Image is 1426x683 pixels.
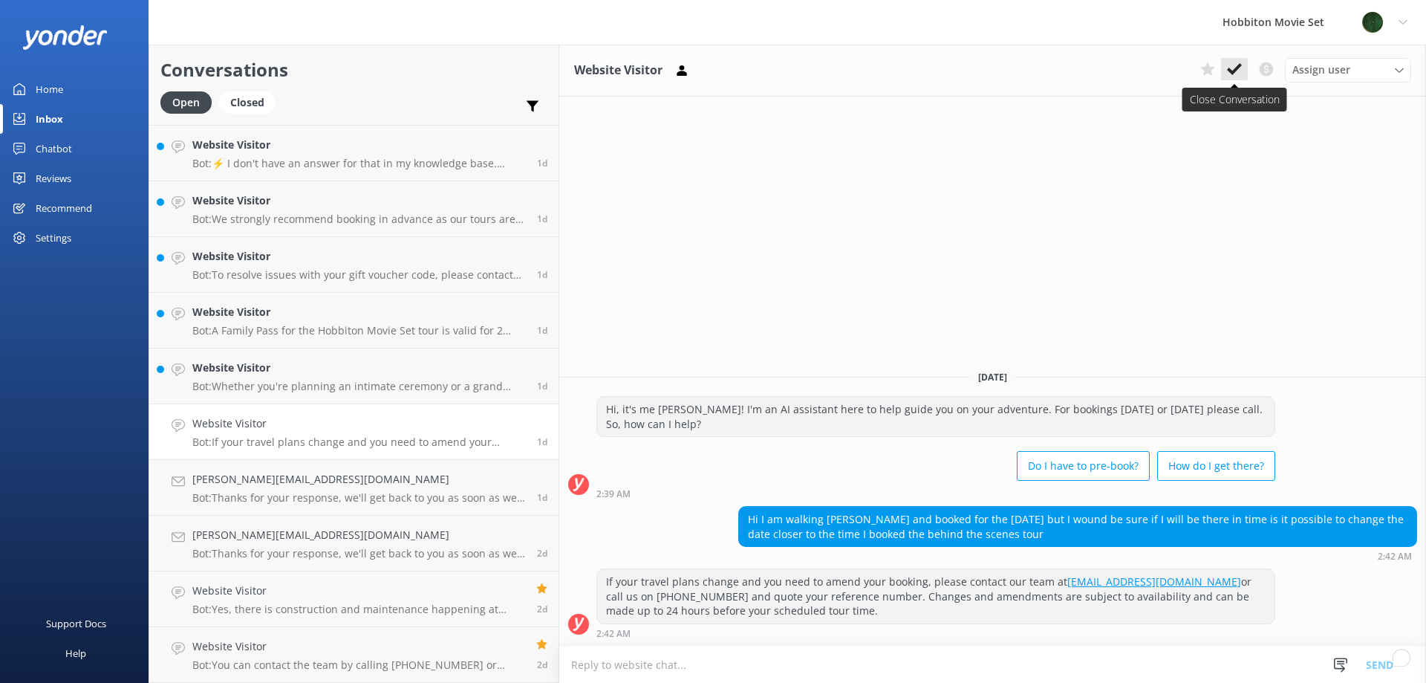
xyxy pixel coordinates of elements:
div: Sep 23 2025 02:42am (UTC +12:00) Pacific/Auckland [738,551,1417,561]
div: Hi I am walking [PERSON_NAME] and booked for the [DATE] but I wound be sure if I will be there in... [739,507,1416,546]
h2: Conversations [160,56,547,84]
h4: Website Visitor [192,248,526,265]
div: Inbox [36,104,63,134]
p: Bot: You can contact the team by calling [PHONE_NUMBER] or emailing [EMAIL_ADDRESS][DOMAIN_NAME]. [192,658,525,672]
div: Settings [36,223,71,253]
p: Bot: If your travel plans change and you need to amend your booking, please contact our team at [... [192,436,526,449]
p: Bot: Thanks for your response, we'll get back to you as soon as we can during opening hours. [192,491,526,505]
p: Bot: A Family Pass for the Hobbiton Movie Set tour is valid for 2 adults (18+) and 2 youths (11-1... [192,324,526,337]
h4: Website Visitor [192,360,526,376]
span: Sep 22 2025 04:00am (UTC +12:00) Pacific/Auckland [537,547,547,560]
div: Open [160,91,212,114]
textarea: To enrich screen reader interactions, please activate Accessibility in Grammarly extension settings [559,647,1426,683]
div: Hi, it's me [PERSON_NAME]! I'm an AI assistant here to help guide you on your adventure. For book... [597,397,1274,436]
h4: [PERSON_NAME][EMAIL_ADDRESS][DOMAIN_NAME] [192,527,526,543]
a: Website VisitorBot:We strongly recommend booking in advance as our tours are known to sell out, e... [149,181,559,237]
h4: Website Visitor [192,192,526,209]
div: Recommend [36,193,92,223]
span: Sep 23 2025 05:55am (UTC +12:00) Pacific/Auckland [537,213,547,225]
span: Sep 23 2025 05:16am (UTC +12:00) Pacific/Auckland [537,268,547,281]
p: Bot: To resolve issues with your gift voucher code, please contact our Reservations Team and incl... [192,268,526,282]
a: Website VisitorBot:You can contact the team by calling [PHONE_NUMBER] or emailing [EMAIL_ADDRESS]... [149,627,559,683]
a: [PERSON_NAME][EMAIL_ADDRESS][DOMAIN_NAME]Bot:Thanks for your response, we'll get back to you as s... [149,460,559,516]
button: Do I have to pre-book? [1017,451,1150,481]
a: Closed [219,94,283,110]
span: Sep 21 2025 12:02pm (UTC +12:00) Pacific/Auckland [537,658,547,671]
strong: 2:42 AM [1378,552,1412,561]
span: Sep 23 2025 04:00am (UTC +12:00) Pacific/Auckland [537,380,547,392]
div: Chatbot [36,134,72,164]
span: Sep 23 2025 02:42am (UTC +12:00) Pacific/Auckland [537,436,547,448]
span: [DATE] [969,371,1016,383]
a: Website VisitorBot:Yes, there is construction and maintenance happening at [GEOGRAPHIC_DATA] Movi... [149,572,559,627]
h4: Website Visitor [192,638,525,655]
p: Bot: Thanks for your response, we'll get back to you as soon as we can during opening hours. [192,547,526,560]
div: Sep 23 2025 02:42am (UTC +12:00) Pacific/Auckland [596,628,1275,638]
p: Bot: Whether you're planning an intimate ceremony or a grand affair, weddings can be accommodated... [192,380,526,393]
a: Website VisitorBot:To resolve issues with your gift voucher code, please contact our Reservations... [149,237,559,293]
img: 34-1625720359.png [1361,11,1384,33]
div: Assign User [1285,58,1411,82]
p: Bot: ⚡ I don't have an answer for that in my knowledge base. Please try and rephrase your questio... [192,157,526,170]
span: Assign user [1292,62,1350,78]
div: If your travel plans change and you need to amend your booking, please contact our team at or cal... [597,569,1274,624]
a: Website VisitorBot:Whether you're planning an intimate ceremony or a grand affair, weddings can b... [149,349,559,404]
h3: Website Visitor [574,61,662,80]
span: Sep 23 2025 04:56am (UTC +12:00) Pacific/Auckland [537,324,547,337]
h4: Website Visitor [192,137,526,153]
div: Sep 23 2025 02:39am (UTC +12:00) Pacific/Auckland [596,488,1275,499]
span: Sep 23 2025 06:17am (UTC +12:00) Pacific/Auckland [537,157,547,169]
a: [PERSON_NAME][EMAIL_ADDRESS][DOMAIN_NAME]Bot:Thanks for your response, we'll get back to you as s... [149,516,559,572]
div: Home [36,74,63,104]
div: Reviews [36,164,71,193]
a: Website VisitorBot:A Family Pass for the Hobbiton Movie Set tour is valid for 2 adults (18+) and ... [149,293,559,349]
span: Sep 21 2025 07:16pm (UTC +12:00) Pacific/Auckland [537,603,547,615]
a: Website VisitorBot:If your travel plans change and you need to amend your booking, please contact... [149,404,559,460]
span: Sep 22 2025 11:26am (UTC +12:00) Pacific/Auckland [537,491,547,504]
div: Support Docs [46,609,106,638]
h4: [PERSON_NAME][EMAIL_ADDRESS][DOMAIN_NAME] [192,471,526,488]
strong: 2:39 AM [596,490,631,499]
strong: 2:42 AM [596,629,631,638]
a: Website VisitorBot:⚡ I don't have an answer for that in my knowledge base. Please try and rephras... [149,126,559,181]
h4: Website Visitor [192,583,525,599]
a: Open [160,94,219,110]
h4: Website Visitor [192,304,526,320]
div: Closed [219,91,276,114]
img: yonder-white-logo.png [22,25,108,50]
button: How do I get there? [1157,451,1275,481]
a: [EMAIL_ADDRESS][DOMAIN_NAME] [1067,574,1241,589]
h4: Website Visitor [192,415,526,432]
p: Bot: Yes, there is construction and maintenance happening at [GEOGRAPHIC_DATA] Movie Set from [DA... [192,603,525,616]
div: Help [65,638,86,668]
p: Bot: We strongly recommend booking in advance as our tours are known to sell out, especially betw... [192,213,526,226]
